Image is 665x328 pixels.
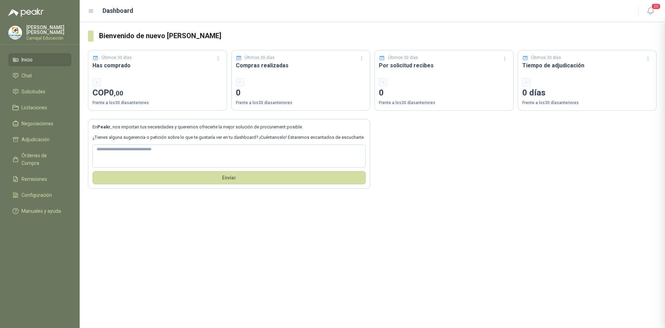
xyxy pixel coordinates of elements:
img: Logo peakr [8,8,44,17]
a: Adjudicación [8,133,71,146]
h1: Dashboard [103,6,133,16]
span: Chat [21,72,32,79]
span: Remisiones [21,175,47,183]
a: Manuales y ayuda [8,204,71,218]
span: Configuración [21,191,52,199]
a: Inicio [8,53,71,66]
span: Manuales y ayuda [21,207,61,215]
span: 20 [651,3,661,10]
img: Company Logo [9,26,22,39]
a: Solicitudes [8,85,71,98]
a: Configuración [8,188,71,202]
button: 20 [644,5,657,17]
span: Órdenes de Compra [21,152,65,167]
span: Licitaciones [21,104,47,111]
a: Chat [8,69,71,82]
span: Solicitudes [21,88,45,95]
span: Adjudicación [21,136,50,143]
a: Remisiones [8,173,71,186]
a: Órdenes de Compra [8,149,71,170]
span: Inicio [21,56,33,64]
p: Carvajal Educación [26,36,71,40]
a: Negociaciones [8,117,71,130]
p: [PERSON_NAME] [PERSON_NAME] [26,25,71,35]
a: Licitaciones [8,101,71,114]
span: Negociaciones [21,120,53,127]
